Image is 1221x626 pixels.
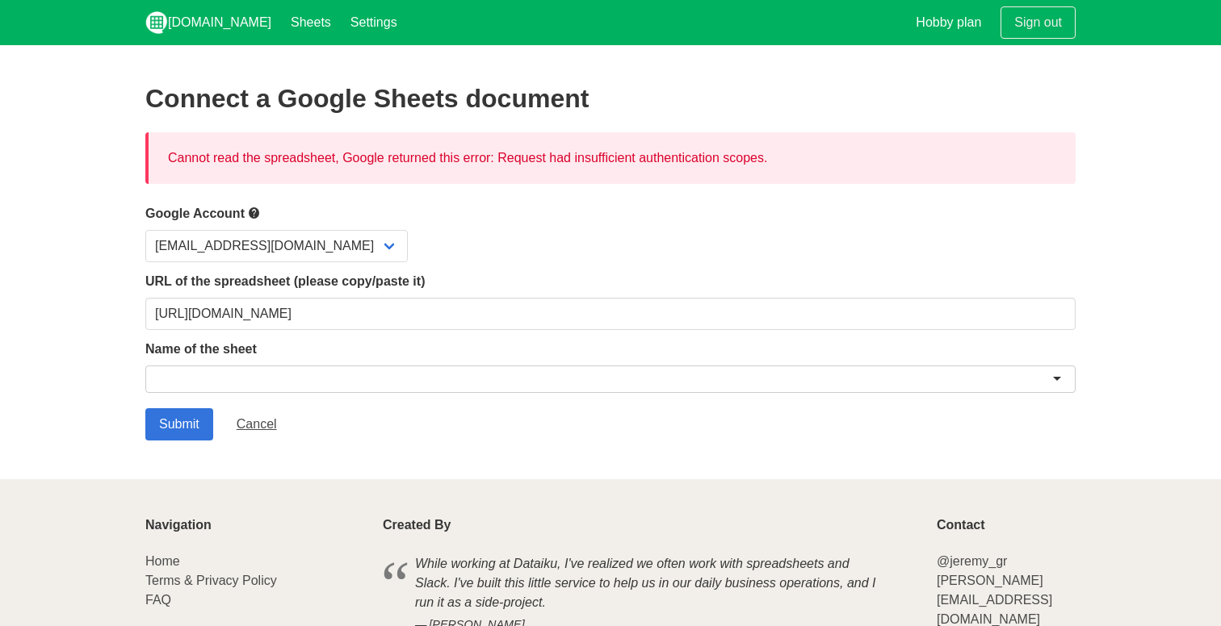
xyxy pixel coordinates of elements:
input: Submit [145,408,213,440]
label: Google Account [145,203,1076,223]
a: FAQ [145,593,171,607]
p: Contact [937,518,1076,532]
h2: Connect a Google Sheets document [145,84,1076,113]
a: [PERSON_NAME][EMAIL_ADDRESS][DOMAIN_NAME] [937,574,1052,626]
label: Name of the sheet [145,340,1076,359]
a: Sign out [1001,6,1076,39]
a: Terms & Privacy Policy [145,574,277,587]
a: @jeremy_gr [937,554,1007,568]
label: URL of the spreadsheet (please copy/paste it) [145,272,1076,291]
div: Cannot read the spreadsheet, Google returned this error: Request had insufficient authentication ... [145,132,1076,184]
p: Navigation [145,518,363,532]
a: Home [145,554,180,568]
p: Created By [383,518,917,532]
a: Cancel [223,408,291,440]
img: logo_v2_white.png [145,11,168,34]
input: Should start with https://docs.google.com/spreadsheets/d/ [145,298,1076,330]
